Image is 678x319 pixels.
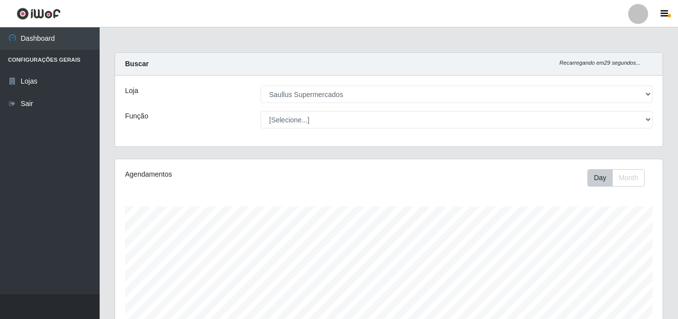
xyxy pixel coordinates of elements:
[587,169,613,187] button: Day
[125,169,336,180] div: Agendamentos
[16,7,61,20] img: CoreUI Logo
[559,60,641,66] i: Recarregando em 29 segundos...
[125,60,148,68] strong: Buscar
[125,111,148,121] label: Função
[612,169,645,187] button: Month
[125,86,138,96] label: Loja
[587,169,653,187] div: Toolbar with button groups
[587,169,645,187] div: First group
